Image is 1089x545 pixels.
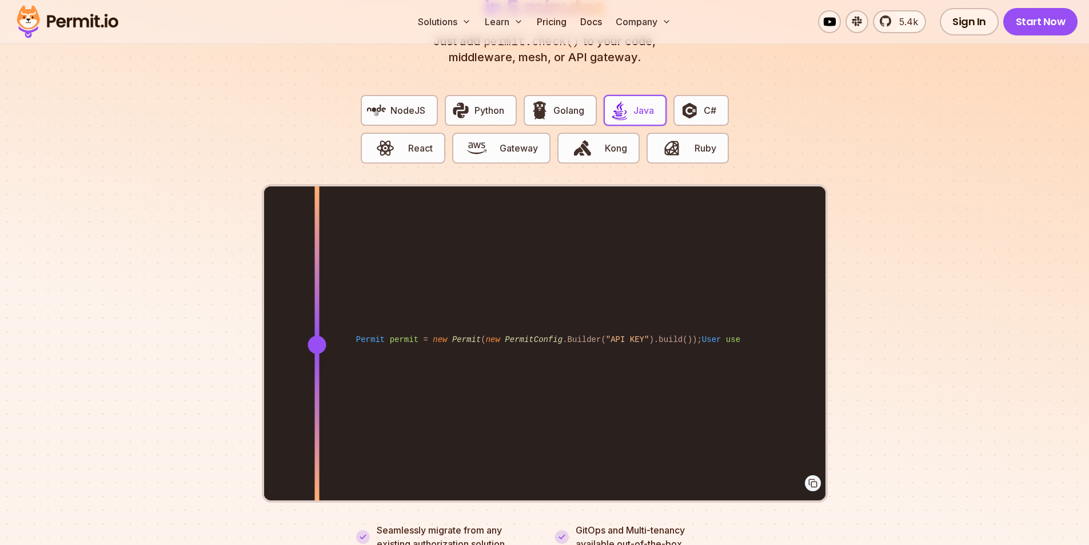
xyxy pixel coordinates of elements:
[892,15,918,29] span: 5.4k
[423,335,428,344] span: =
[532,10,571,33] a: Pricing
[474,104,504,117] span: Python
[433,335,447,344] span: new
[500,141,538,155] span: Gateway
[356,335,385,344] span: Permit
[390,335,418,344] span: permit
[413,10,476,33] button: Solutions
[605,141,627,155] span: Kong
[702,335,721,344] span: User
[573,138,592,158] img: Kong
[376,138,395,158] img: React
[452,335,481,344] span: Permit
[480,10,528,33] button: Learn
[662,138,681,158] img: Ruby
[408,141,433,155] span: React
[467,138,486,158] img: Gateway
[367,101,386,120] img: NodeJS
[611,10,676,33] button: Company
[940,8,999,35] a: Sign In
[553,104,584,117] span: Golang
[873,10,926,33] a: 5.4k
[486,335,500,344] span: new
[633,104,654,117] span: Java
[348,325,741,355] code: ( .Builder( ).build()); .Builder( ).build(); ; .Builder( ).withTenant( ).build(); permit.check(us...
[680,101,699,120] img: C#
[11,2,123,41] img: Permit logo
[1003,8,1078,35] a: Start Now
[704,104,716,117] span: C#
[726,335,745,344] span: user
[610,101,629,120] img: Java
[421,33,668,65] p: Just add to your code, middleware, mesh, or API gateway.
[695,141,716,155] span: Ruby
[576,10,607,33] a: Docs
[606,335,649,344] span: "API KEY"
[451,101,470,120] img: Python
[390,104,425,117] span: NodeJS
[530,101,549,120] img: Golang
[505,335,563,344] span: PermitConfig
